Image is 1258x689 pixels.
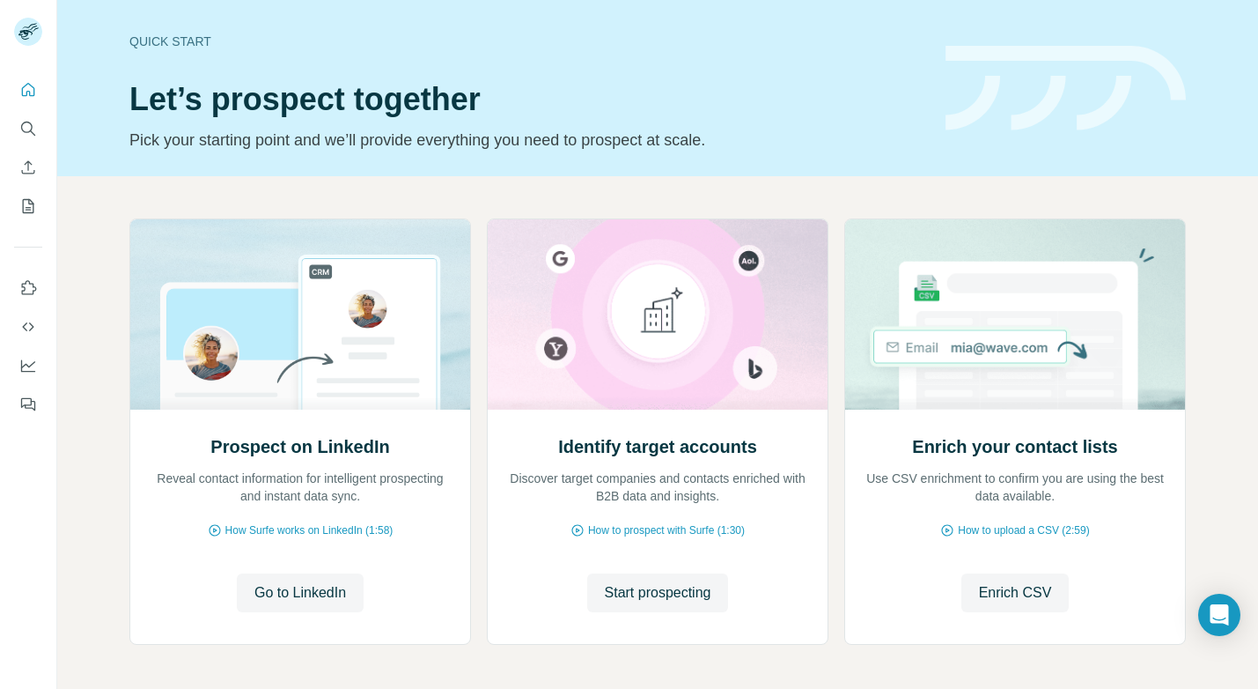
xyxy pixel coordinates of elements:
[129,82,924,117] h1: Let’s prospect together
[588,522,745,538] span: How to prospect with Surfe (1:30)
[254,582,346,604] span: Go to LinkedIn
[129,33,924,50] div: Quick start
[979,582,1052,604] span: Enrich CSV
[1198,594,1240,636] div: Open Intercom Messenger
[210,434,389,459] h2: Prospect on LinkedIn
[863,470,1167,505] p: Use CSV enrichment to confirm you are using the best data available.
[225,522,394,538] span: How Surfe works on LinkedIn (1:58)
[14,389,42,420] button: Feedback
[558,434,757,459] h2: Identify target accounts
[148,470,452,505] p: Reveal contact information for intelligent prospecting and instant data sync.
[14,113,42,144] button: Search
[505,470,810,505] p: Discover target companies and contacts enriched with B2B data and insights.
[129,128,924,152] p: Pick your starting point and we’ll provide everything you need to prospect at scale.
[487,219,828,410] img: Identify target accounts
[14,272,42,304] button: Use Surfe on LinkedIn
[14,190,42,222] button: My lists
[912,434,1117,459] h2: Enrich your contact lists
[961,574,1070,612] button: Enrich CSV
[237,574,364,612] button: Go to LinkedIn
[14,350,42,382] button: Dashboard
[605,582,711,604] span: Start prospecting
[14,152,42,183] button: Enrich CSV
[14,74,42,106] button: Quick start
[945,46,1186,131] img: banner
[958,522,1089,538] span: How to upload a CSV (2:59)
[844,219,1186,410] img: Enrich your contact lists
[14,311,42,343] button: Use Surfe API
[129,219,471,410] img: Prospect on LinkedIn
[587,574,729,612] button: Start prospecting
